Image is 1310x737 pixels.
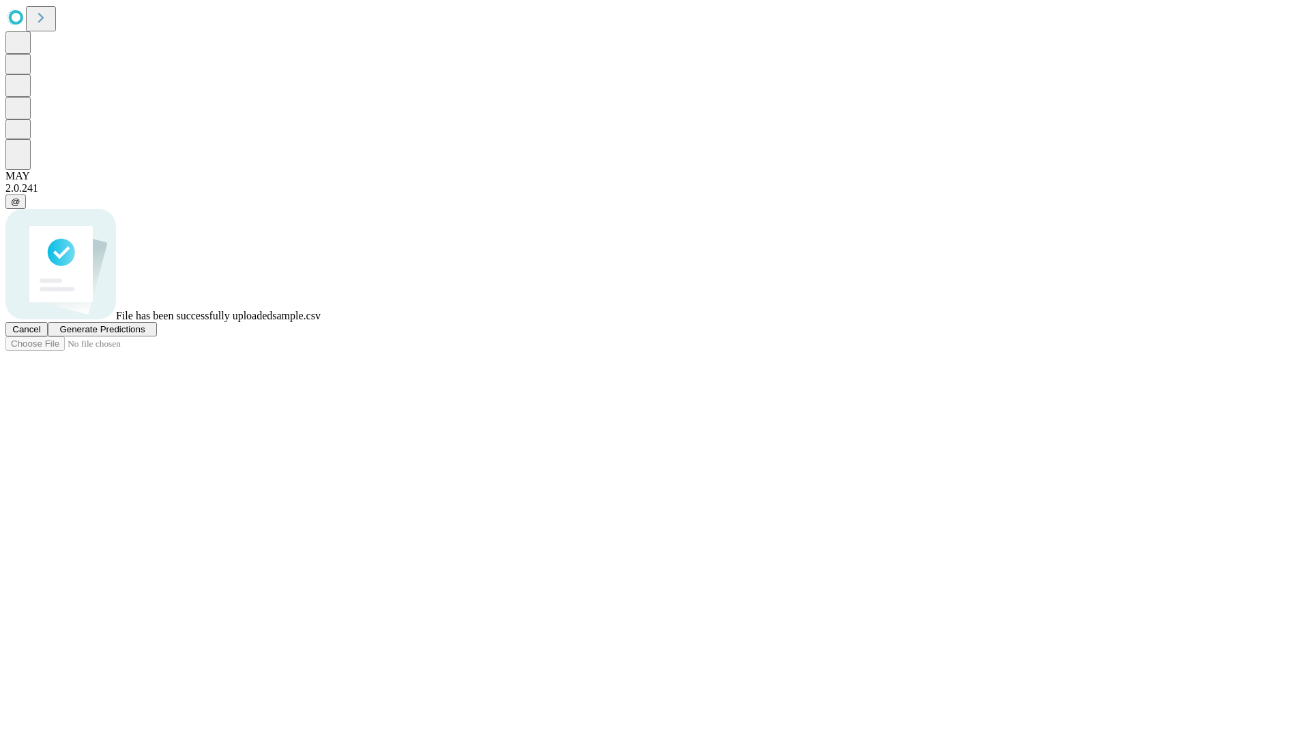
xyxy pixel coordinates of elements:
span: Cancel [12,324,41,334]
button: Generate Predictions [48,322,157,336]
div: MAY [5,170,1305,182]
span: File has been successfully uploaded [116,310,272,321]
div: 2.0.241 [5,182,1305,194]
span: Generate Predictions [59,324,145,334]
span: sample.csv [272,310,321,321]
button: @ [5,194,26,209]
span: @ [11,197,20,207]
button: Cancel [5,322,48,336]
